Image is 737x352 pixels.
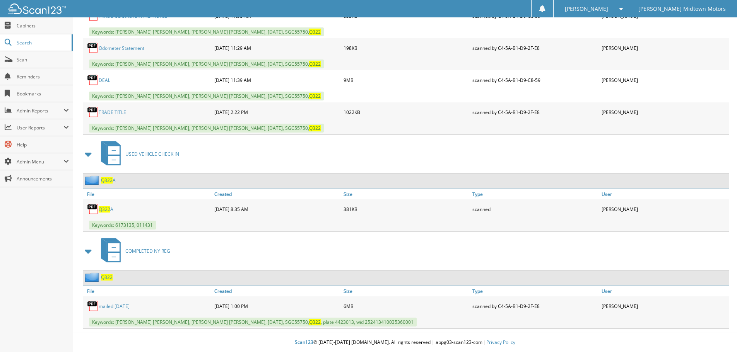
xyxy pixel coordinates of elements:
a: Odometer Statement [99,45,144,51]
img: PDF.png [87,300,99,312]
span: Keywords: [PERSON_NAME] [PERSON_NAME], [PERSON_NAME] [PERSON_NAME], [DATE], SGC55750, [89,27,324,36]
div: scanned by C4-5A-B1-D9-C8-59 [470,72,600,88]
img: PDF.png [87,42,99,54]
div: [DATE] 11:29 AM [212,40,342,56]
span: Keywords: [PERSON_NAME] [PERSON_NAME], [PERSON_NAME] [PERSON_NAME], [DATE], SGC55750, [89,92,324,100]
div: [DATE] 8:35 AM [212,201,342,217]
span: Scan [17,56,69,63]
a: Type [470,189,600,199]
div: [DATE] 11:39 AM [212,72,342,88]
span: Q322 [309,61,321,67]
span: Q322 [309,29,321,35]
div: 6MB [342,298,471,314]
span: Reminders [17,73,69,80]
div: scanned [470,201,600,217]
span: Admin Reports [17,107,63,114]
div: [PERSON_NAME] [600,72,729,88]
a: User [600,286,729,296]
iframe: Chat Widget [698,315,737,352]
span: Q322 [101,177,113,184]
a: File [83,286,212,296]
a: Q322 [101,274,113,281]
img: PDF.png [87,74,99,86]
span: Cabinets [17,22,69,29]
a: Type [470,286,600,296]
img: folder2.png [85,175,101,185]
a: Size [342,189,471,199]
span: Scan123 [295,339,313,345]
div: © [DATE]-[DATE] [DOMAIN_NAME]. All rights reserved | appg03-scan123-com | [73,333,737,352]
a: Q322A [101,177,116,184]
div: [PERSON_NAME] [600,40,729,56]
div: scanned by C4-5A-B1-D9-2F-E8 [470,298,600,314]
a: User [600,189,729,199]
a: Privacy Policy [486,339,515,345]
span: Keywords: [PERSON_NAME] [PERSON_NAME], [PERSON_NAME] [PERSON_NAME], [DATE], SGC55750, [89,124,324,133]
span: Q322 [309,125,321,131]
div: scanned by C4-5A-B1-D9-2F-E8 [470,40,600,56]
span: Q322 [99,206,110,213]
span: Q322 [309,93,321,99]
span: Keywords: 6173135, 011431 [89,221,156,230]
div: 9MB [342,72,471,88]
a: Created [212,286,342,296]
span: User Reports [17,124,63,131]
div: [PERSON_NAME] [600,104,729,120]
span: [PERSON_NAME] [565,7,608,11]
span: Bookmarks [17,90,69,97]
div: [DATE] 2:22 PM [212,104,342,120]
div: 1022KB [342,104,471,120]
span: Announcements [17,175,69,182]
a: Q322A [99,206,113,213]
span: Admin Menu [17,158,63,165]
div: [PERSON_NAME] [600,201,729,217]
a: DEAL [99,77,110,83]
span: Keywords: [PERSON_NAME] [PERSON_NAME], [PERSON_NAME] [PERSON_NAME], [DATE], SGC55750, , plate 442... [89,318,417,326]
span: Q322 [309,319,321,325]
div: scanned by C4-5A-B1-D9-2F-E8 [470,104,600,120]
div: [PERSON_NAME] [600,298,729,314]
span: Keywords: [PERSON_NAME] [PERSON_NAME], [PERSON_NAME] [PERSON_NAME], [DATE], SGC55750, [89,60,324,68]
img: PDF.png [87,106,99,118]
span: USED VEHICLE CHECK IN [125,151,179,157]
div: [DATE] 1:00 PM [212,298,342,314]
span: Help [17,141,69,148]
div: 198KB [342,40,471,56]
a: Created [212,189,342,199]
a: TRADE TITLE [99,109,126,116]
img: scan123-logo-white.svg [8,3,66,14]
span: Search [17,39,68,46]
a: COMPLETED NY REG [96,236,170,266]
a: USED VEHICLE CHECK IN [96,139,179,169]
div: 381KB [342,201,471,217]
a: File [83,189,212,199]
img: PDF.png [87,203,99,215]
a: Size [342,286,471,296]
span: [PERSON_NAME] Midtown Motors [638,7,726,11]
a: mailed [DATE] [99,303,130,309]
img: folder2.png [85,272,101,282]
span: COMPLETED NY REG [125,248,170,254]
